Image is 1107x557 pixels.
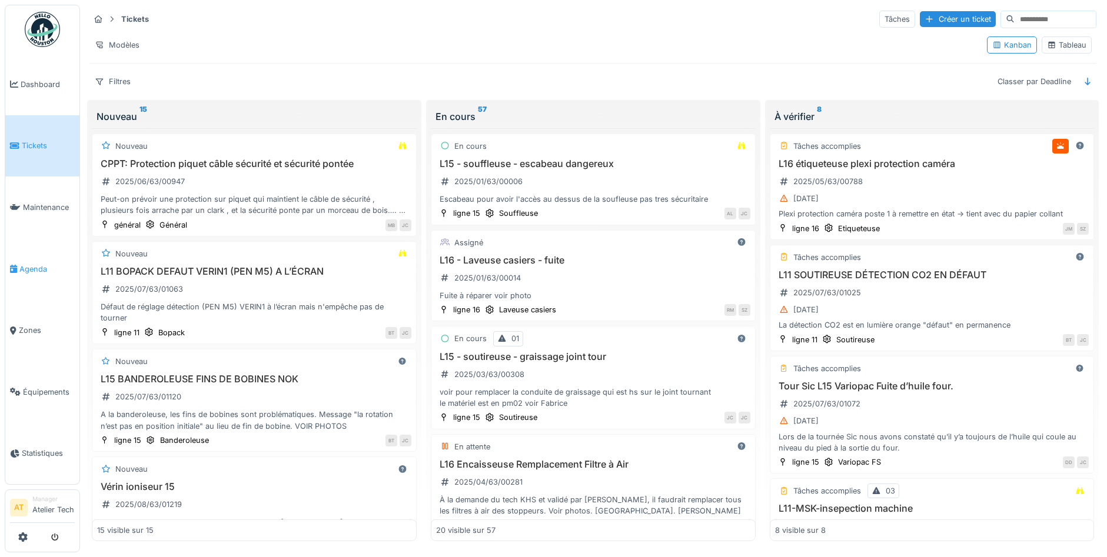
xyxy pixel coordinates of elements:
[160,435,209,446] div: Banderoleuse
[385,219,397,231] div: MB
[454,369,524,380] div: 2025/03/63/00308
[159,219,187,231] div: Général
[5,115,79,177] a: Tickets
[775,319,1089,331] div: La détection CO2 est en lumière orange "défaut" en permanence
[775,525,826,536] div: 8 visible sur 8
[97,517,411,539] div: Voir pour remplacer vérin arrêt préforme dans les [MEDICAL_DATA]. Détaché de son support et abîmé...
[22,140,75,151] span: Tickets
[97,109,412,124] div: Nouveau
[499,304,556,315] div: Laveuse casiers
[992,39,1032,51] div: Kanban
[97,525,154,536] div: 15 visible sur 15
[739,208,750,219] div: JC
[32,495,75,503] div: Manager
[792,456,819,468] div: ligne 15
[436,109,751,124] div: En cours
[436,386,750,409] div: voir pour remplacer la conduite de graissage qui est hs sur le joint tournant le matériel est en ...
[454,237,483,248] div: Assigné
[793,415,819,426] div: [DATE]
[478,109,487,124] sup: 57
[453,208,480,219] div: ligne 15
[115,141,148,152] div: Nouveau
[436,351,750,362] h3: L15 - soutireuse - graissage joint tour
[724,208,736,219] div: AL
[97,373,411,385] h3: L15 BANDEROLEUSE FINS DE BOBINES NOK
[115,391,181,402] div: 2025/07/63/01120
[114,219,141,231] div: général
[793,363,861,374] div: Tâches accomplies
[793,176,863,187] div: 2025/05/63/00788
[115,463,148,475] div: Nouveau
[453,412,480,423] div: ligne 15
[115,248,148,259] div: Nouveau
[1063,223,1075,235] div: JM
[775,503,1089,514] h3: L11-MSK-insepection machine
[117,14,154,25] strong: Tickets
[436,494,750,516] div: À la demande du tech KHS et validé par [PERSON_NAME], il faudrait remplacer tous les filtres à ai...
[97,158,411,169] h3: CPPT: Protection piquet câble sécurité et sécurité pontée
[739,304,750,316] div: SZ
[454,441,490,452] div: En attente
[886,485,895,496] div: 03
[1077,334,1089,346] div: JC
[793,485,861,496] div: Tâches accomplies
[5,54,79,115] a: Dashboard
[19,325,75,336] span: Zones
[400,435,411,446] div: JC
[5,361,79,423] a: Équipements
[817,109,822,124] sup: 8
[775,158,1089,169] h3: L16 étiqueteuse plexi protection caméra
[793,287,861,298] div: 2025/07/63/01025
[739,412,750,423] div: JC
[97,409,411,431] div: A la banderoleuse, les fins de bobines sont problématiques. Message "la rotation n’est pas en pos...
[19,264,75,275] span: Agenda
[838,223,880,234] div: Etiqueteuse
[511,333,519,344] div: 01
[793,141,861,152] div: Tâches accomplies
[385,327,397,339] div: BT
[775,431,1089,453] div: Lors de la tournée Sic nous avons constaté qu’il y’a toujours de l’huile qui coule au niveau du p...
[400,219,411,231] div: JC
[97,194,411,216] div: Peut-on prévoir une protection sur piquet qui maintient le câble de sécurité , plusieurs fois arr...
[23,202,75,213] span: Maintenance
[453,304,480,315] div: ligne 16
[792,334,817,345] div: ligne 11
[115,283,183,295] div: 2025/07/63/01063
[793,252,861,263] div: Tâches accomplies
[836,334,875,345] div: Soutireuse
[775,381,1089,392] h3: Tour Sic L15 Variopac Fuite d’huile four.
[23,386,75,398] span: Équipements
[21,79,75,90] span: Dashboard
[1077,223,1089,235] div: SZ
[454,333,487,344] div: En cours
[1077,456,1089,468] div: JC
[436,525,496,536] div: 20 visible sur 57
[115,356,148,367] div: Nouveau
[10,499,28,516] li: AT
[32,495,75,520] li: Atelier Tech
[5,238,79,300] a: Agenda
[436,255,750,266] h3: L16 - Laveuse casiers - fuite
[436,194,750,205] div: Escabeau pour avoir l'accès au dessus de la soufleuse pas tres sécuritaire
[25,12,60,47] img: Badge_color-CXgf-gQk.svg
[436,158,750,169] h3: L15 - souffleuse - escabeau dangereux
[385,435,397,446] div: BT
[436,459,750,470] h3: L16 Encaisseuse Remplacement Filtre à Air
[992,73,1076,90] div: Classer par Deadline
[724,412,736,423] div: JC
[454,476,523,488] div: 2025/04/63/00281
[499,208,538,219] div: Souffleuse
[775,269,1089,281] h3: L11 SOUTIREUSE DÉTECTION CO2 EN DÉFAUT
[793,304,819,315] div: [DATE]
[454,272,521,283] div: 2025/01/63/00014
[774,109,1090,124] div: À vérifier
[97,266,411,277] h3: L11 BOPACK DEFAUT VERIN1 (PEN M5) A L’ÉCRAN
[454,176,523,187] div: 2025/01/63/00006
[5,176,79,238] a: Maintenance
[1047,39,1086,51] div: Tableau
[97,481,411,492] h3: Vérin ioniseur 15
[115,176,185,187] div: 2025/06/63/00947
[775,208,1089,219] div: Plexi protection caméra poste 1 à remettre en état -> tient avec du papier collant
[114,435,141,446] div: ligne 15
[1063,334,1075,346] div: BT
